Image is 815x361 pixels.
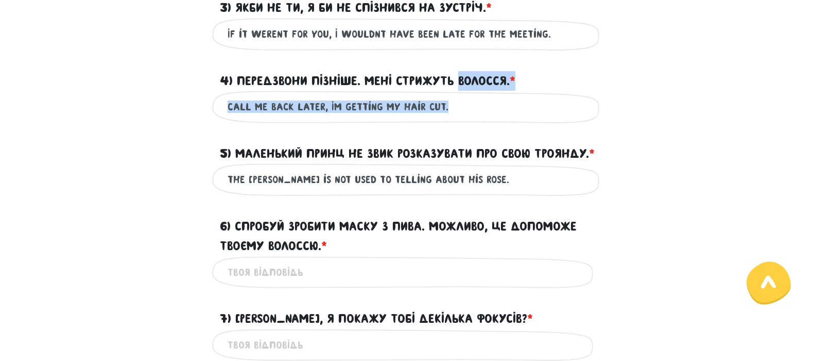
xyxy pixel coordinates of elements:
[228,334,588,357] input: Твоя відповідь
[220,71,515,91] label: 4) Передзвони пізніше. Мені стрижуть волосся.
[228,168,588,191] input: Твоя відповідь
[220,144,595,163] label: 5) Маленький Принц не звик розказувати про свою Троянду.
[228,23,588,46] input: Твоя відповідь
[220,309,533,329] label: 7) [PERSON_NAME], я покажу тобі декілька фокусів?
[228,261,588,284] input: Твоя відповідь
[220,217,596,256] label: 6) Спробуй зробити маску з пива. Можливо, це допоможе твоєму волоссю.
[228,95,588,119] input: Твоя відповідь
